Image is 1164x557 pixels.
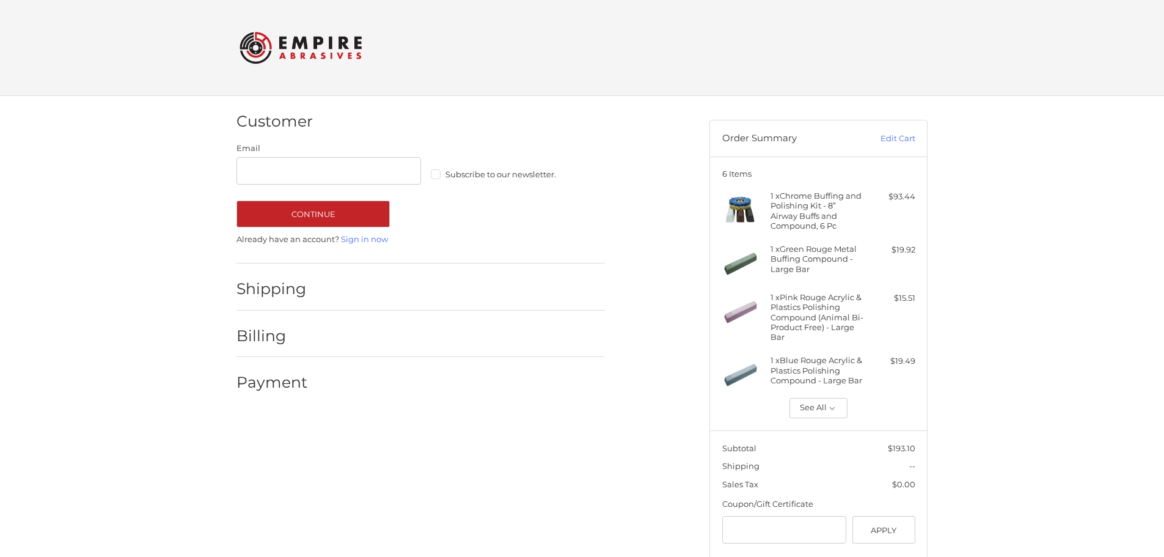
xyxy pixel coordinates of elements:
[789,398,847,419] button: See All
[341,234,388,244] a: Sign in now
[722,133,854,145] h3: Order Summary
[892,479,915,489] span: $0.00
[867,355,915,367] div: $19.49
[722,516,847,544] input: Gift Certificate or Coupon Code
[236,279,308,298] h2: Shipping
[236,234,605,246] p: Already have an account?
[445,169,556,179] span: Subscribe to our newsletter.
[236,112,313,131] h2: Customer
[722,498,915,511] div: Coupon/Gift Certificate
[240,24,362,72] img: Empire Abrasives
[722,169,915,179] h3: 6 Items
[854,133,915,145] a: Edit Cart
[909,461,915,471] span: --
[722,479,758,489] span: Sales Tax
[236,373,308,392] h2: Payment
[771,292,864,342] h4: 1 x Pink Rouge Acrylic & Plastics Polishing Compound (Animal Bi-Product Free) - Large Bar
[771,244,864,274] h4: 1 x Green Rouge Metal Buffing Compound - Large Bar
[852,516,915,544] button: Apply
[771,355,864,385] h4: 1 x Blue Rouge Acrylic & Plastics Polishing Compound - Large Bar
[236,201,390,227] button: Continue
[771,191,864,231] h4: 1 x Chrome Buffing and Polishing Kit - 8” Airway Buffs and Compound, 6 Pc
[722,461,760,471] span: Shipping
[236,326,308,345] h2: Billing
[888,443,915,453] span: $193.10
[867,191,915,203] div: $93.44
[867,292,915,304] div: $15.51
[236,142,421,155] label: Email
[722,443,756,453] span: Subtotal
[867,244,915,256] div: $19.92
